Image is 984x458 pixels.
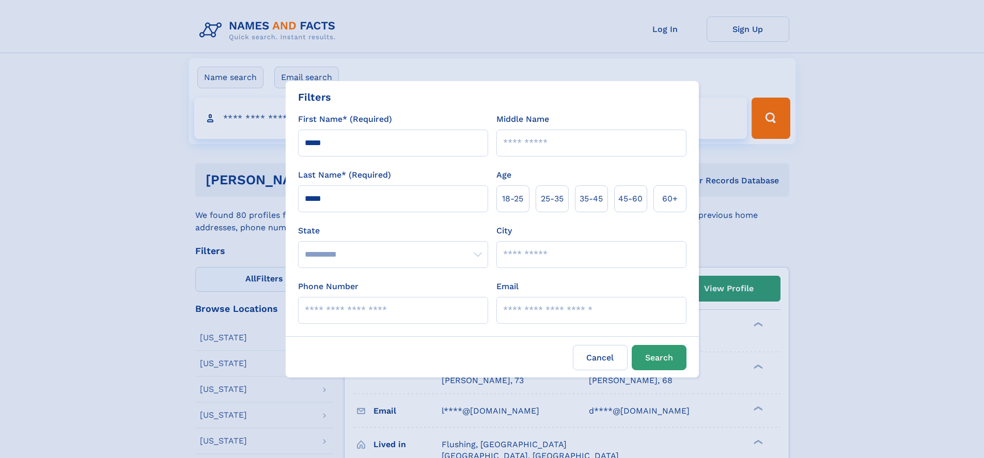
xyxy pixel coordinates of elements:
[298,169,391,181] label: Last Name* (Required)
[496,225,512,237] label: City
[298,89,331,105] div: Filters
[298,113,392,125] label: First Name* (Required)
[496,280,519,293] label: Email
[502,193,523,205] span: 18‑25
[298,225,488,237] label: State
[580,193,603,205] span: 35‑45
[496,113,549,125] label: Middle Name
[496,169,511,181] label: Age
[573,345,628,370] label: Cancel
[298,280,358,293] label: Phone Number
[541,193,564,205] span: 25‑35
[618,193,643,205] span: 45‑60
[632,345,686,370] button: Search
[662,193,678,205] span: 60+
